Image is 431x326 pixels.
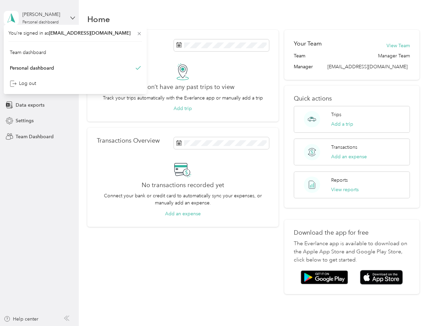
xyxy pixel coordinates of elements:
[97,192,269,206] p: Connect your bank or credit card to automatically sync your expenses, or manually add an expense.
[378,52,410,59] span: Manager Team
[327,64,408,70] span: [EMAIL_ADDRESS][DOMAIN_NAME]
[165,210,201,217] button: Add an expense
[294,229,410,236] p: Download the app for free
[87,16,110,23] h1: Home
[331,153,367,160] button: Add an expense
[8,30,142,37] span: You’re signed in as
[294,240,410,264] p: The Everlance app is available to download on the Apple App Store and Google Play Store, click be...
[174,105,192,112] button: Add trip
[331,186,359,193] button: View reports
[131,84,234,91] h2: You don’t have any past trips to view
[16,133,54,140] span: Team Dashboard
[294,63,313,70] span: Manager
[22,20,59,24] div: Personal dashboard
[142,182,224,189] h2: No transactions recorded yet
[331,111,341,118] p: Trips
[301,270,348,285] img: Google play
[294,52,305,59] span: Team
[331,144,357,151] p: Transactions
[103,94,263,102] p: Track your trips automatically with the Everlance app or manually add a trip
[97,137,160,144] p: Transactions Overview
[22,11,65,18] div: [PERSON_NAME]
[16,117,34,124] span: Settings
[331,177,348,184] p: Reports
[387,42,410,49] button: View Team
[331,121,353,128] button: Add a trip
[4,315,38,323] button: Help center
[10,80,36,87] div: Log out
[360,270,403,285] img: App store
[294,39,322,48] h2: Your Team
[16,102,44,109] span: Data exports
[10,49,46,56] div: Team dashboard
[49,30,130,36] span: [EMAIL_ADDRESS][DOMAIN_NAME]
[294,95,410,102] p: Quick actions
[10,64,54,71] div: Personal dashboard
